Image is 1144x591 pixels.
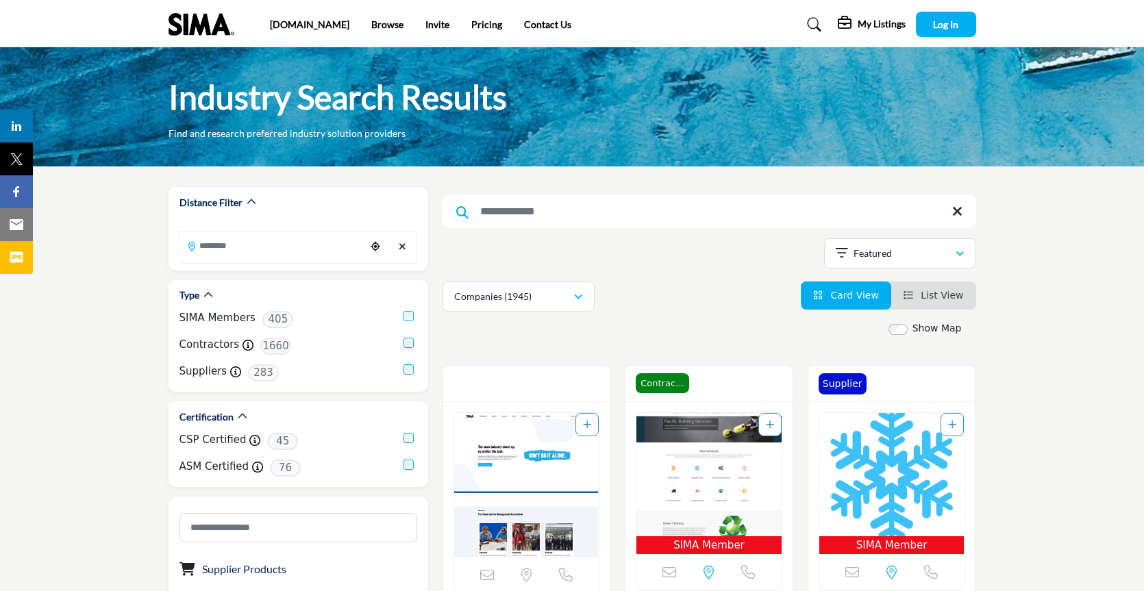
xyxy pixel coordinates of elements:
input: Search Keyword [443,195,976,228]
span: SIMA Member [639,538,779,553]
span: 45 [267,433,298,450]
a: [DOMAIN_NAME] [270,18,349,30]
img: Pacific Building Services [636,413,782,536]
a: Search [794,14,830,36]
div: Choose your current location [365,232,386,262]
input: SIMA Members checkbox [403,311,414,321]
img: Karcher Municipal North America Inc [819,413,965,536]
a: Open Listing in new tab [636,413,782,555]
span: Log In [933,18,958,30]
span: List View [921,290,963,301]
input: Suppliers checkbox [403,364,414,375]
input: Contractors checkbox [403,338,414,348]
p: Companies (1945) [454,290,532,303]
label: ASM Certified [179,459,249,475]
a: Add To List [766,419,774,430]
span: SIMA Member [822,538,962,553]
h5: My Listings [858,18,906,30]
a: Pricing [471,18,502,30]
a: Browse [371,18,403,30]
button: Log In [916,12,976,37]
button: Supplier Products [202,561,286,577]
a: Add To List [948,419,956,430]
p: Find and research preferred industry solution providers [169,127,406,140]
a: Contact Us [524,18,571,30]
li: List View [891,281,976,310]
h1: Industry Search Results [169,76,507,118]
span: 283 [248,364,279,381]
p: Featured [854,247,892,260]
img: SIMA [454,413,599,557]
a: View Card [813,290,879,301]
a: Add To List [583,419,591,430]
input: CSP Certified checkbox [403,433,414,443]
div: My Listings [838,16,906,33]
input: Search Location [180,232,365,259]
span: 405 [262,311,293,328]
label: SIMA Members [179,310,256,326]
h2: Type [179,288,199,302]
label: Show Map [912,321,962,336]
label: Suppliers [179,364,227,379]
img: Site Logo [169,13,241,36]
a: Open Listing in new tab [454,413,599,557]
label: Contractors [179,337,240,353]
input: ASM Certified checkbox [403,460,414,470]
button: Companies (1945) [443,281,595,312]
h2: Certification [179,410,234,424]
li: Card View [801,281,891,310]
span: 1660 [260,338,291,355]
a: View List [904,290,964,301]
span: Contractor [636,373,689,394]
span: Card View [830,290,878,301]
a: Invite [425,18,449,30]
span: 76 [270,460,301,477]
p: Supplier [823,377,862,391]
a: Open Listing in new tab [819,413,965,555]
h2: Distance Filter [179,196,243,210]
button: Featured [824,238,976,268]
input: Search Category [179,513,417,542]
label: CSP Certified [179,432,247,448]
div: Clear search location [393,232,413,262]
